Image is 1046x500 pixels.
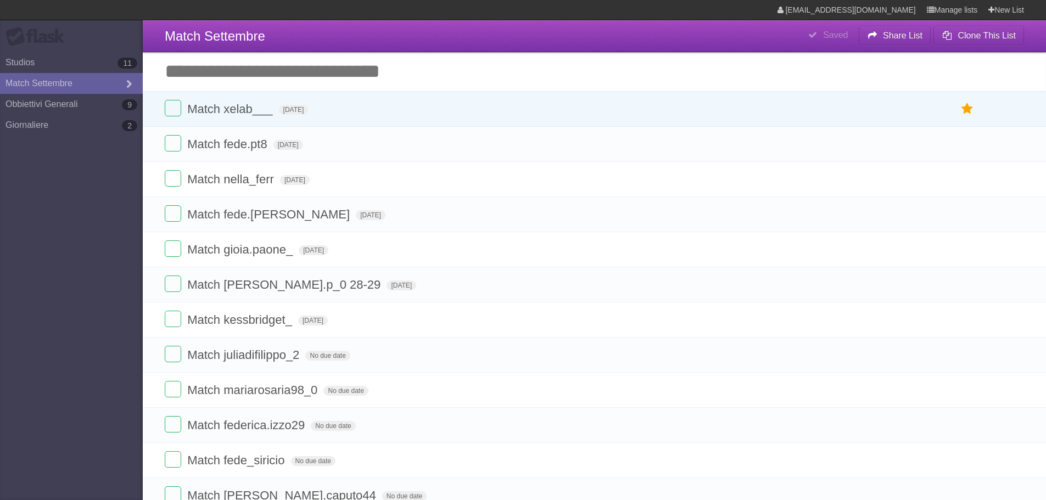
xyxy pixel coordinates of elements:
button: Clone This List [933,26,1024,46]
span: Match fede.[PERSON_NAME] [187,207,353,221]
label: Done [165,346,181,362]
label: Star task [957,100,978,118]
label: Done [165,381,181,397]
b: 11 [118,58,137,69]
span: Match nella_ferr [187,172,277,186]
span: [DATE] [356,210,385,220]
span: Match Settembre [165,29,265,43]
b: 9 [122,99,137,110]
label: Done [165,416,181,432]
span: Match mariarosaria98_0 [187,383,320,397]
label: Done [165,170,181,187]
b: 2 [122,120,137,131]
span: No due date [323,386,368,396]
span: Match kessbridget_ [187,313,295,327]
label: Done [165,135,181,151]
span: [DATE] [280,175,310,185]
span: No due date [291,456,335,466]
label: Done [165,100,181,116]
span: Match gioia.paone_ [187,243,295,256]
span: No due date [311,421,355,431]
span: Match fede_siricio [187,453,287,467]
label: Done [165,311,181,327]
div: Flask [5,27,71,47]
button: Share List [859,26,931,46]
label: Done [165,205,181,222]
span: No due date [305,351,350,361]
span: Match fede.pt8 [187,137,270,151]
span: [DATE] [279,105,309,115]
span: [DATE] [298,316,328,325]
b: Clone This List [958,31,1016,40]
b: Share List [883,31,922,40]
label: Done [165,276,181,292]
span: Match xelab___ [187,102,275,116]
span: Match juliadifilippo_2 [187,348,302,362]
span: [DATE] [387,280,416,290]
b: Saved [823,30,848,40]
span: [DATE] [299,245,328,255]
span: Match federica.izzo29 [187,418,307,432]
label: Done [165,451,181,468]
span: [DATE] [273,140,303,150]
span: Match [PERSON_NAME].p_0 28-29 [187,278,383,291]
label: Done [165,240,181,257]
